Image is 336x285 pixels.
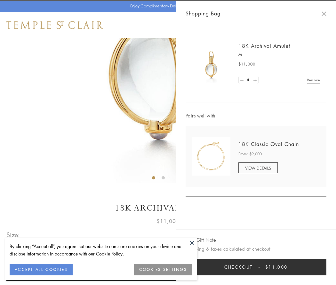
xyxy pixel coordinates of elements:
[186,245,326,253] p: Shipping & taxes calculated at checkout
[307,76,320,83] a: Remove
[238,51,320,58] p: M
[130,3,203,9] p: Enjoy Complimentary Delivery & Returns
[238,162,278,173] a: VIEW DETAILS
[6,229,20,240] span: Size:
[186,236,216,244] button: Add Gift Note
[238,42,290,49] a: 18K Archival Amulet
[192,45,230,83] img: 18K Archival Amulet
[186,9,220,18] span: Shopping Bag
[156,217,180,225] span: $11,000
[238,151,262,157] span: From: $9,000
[192,137,230,176] img: N88865-OV18
[239,76,245,84] a: Set quantity to 0
[134,264,192,275] button: COOKIES SETTINGS
[6,203,330,214] h1: 18K Archival Amulet
[265,263,288,271] span: $11,000
[252,76,258,84] a: Set quantity to 2
[6,21,103,29] img: Temple St. Clair
[238,61,255,67] span: $11,000
[245,165,271,171] span: VIEW DETAILS
[186,112,326,119] span: Pairs well with
[322,11,326,16] button: Close Shopping Bag
[186,259,326,275] button: Checkout $11,000
[10,264,73,275] button: ACCEPT ALL COOKIES
[224,263,253,271] span: Checkout
[10,243,192,257] div: By clicking “Accept all”, you agree that our website can store cookies on your device and disclos...
[238,141,299,148] a: 18K Classic Oval Chain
